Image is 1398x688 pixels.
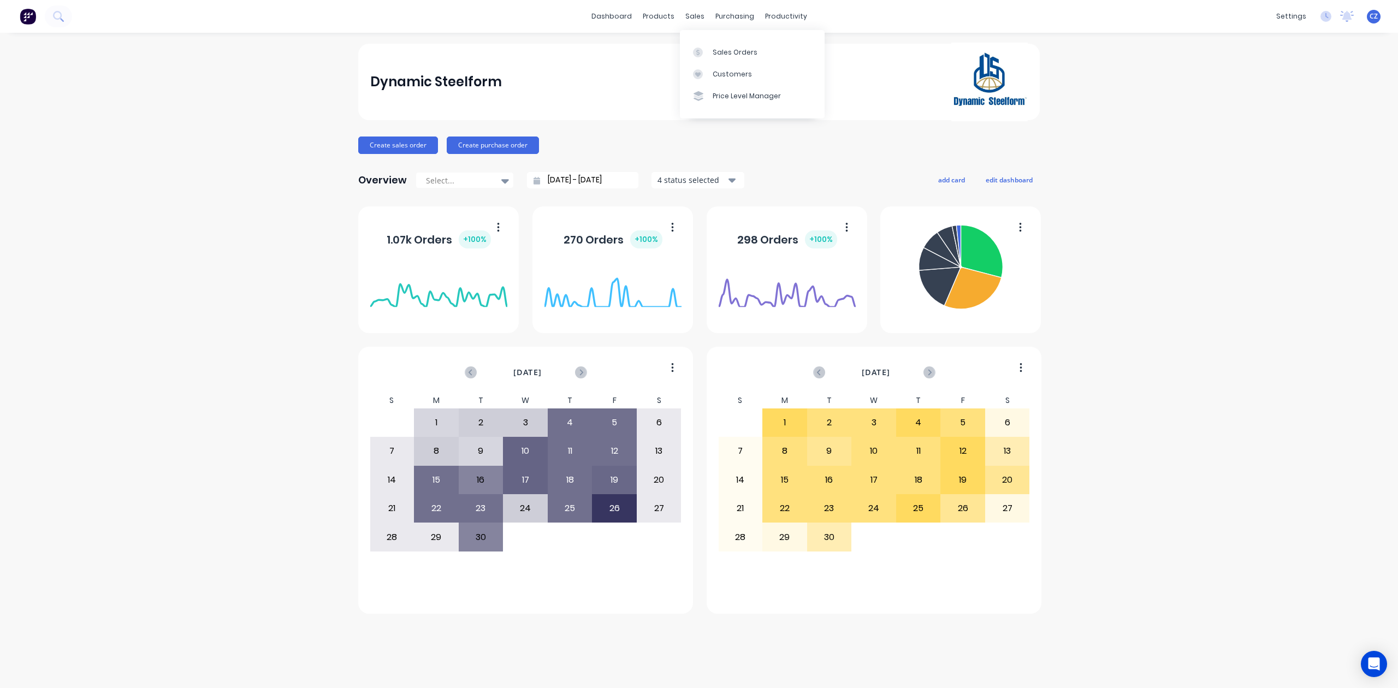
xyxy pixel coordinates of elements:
div: 8 [414,437,458,465]
button: edit dashboard [979,173,1040,187]
div: + 100 % [805,230,837,248]
div: 8 [763,437,807,465]
div: 14 [370,466,414,494]
div: purchasing [710,8,760,25]
div: T [807,393,852,408]
div: 9 [808,437,851,465]
div: 1 [414,409,458,436]
div: 13 [986,437,1029,465]
div: W [503,393,548,408]
div: + 100 % [459,230,491,248]
div: M [414,393,459,408]
span: CZ [1370,11,1378,21]
div: 6 [986,409,1029,436]
div: 21 [370,495,414,522]
div: sales [680,8,710,25]
div: Overview [358,169,407,191]
div: Dynamic Steelform [370,71,502,93]
div: 11 [897,437,940,465]
div: 16 [459,466,503,494]
div: 15 [414,466,458,494]
div: 1 [763,409,807,436]
div: 25 [548,495,592,522]
div: 25 [897,495,940,522]
div: 20 [637,466,681,494]
div: S [718,393,763,408]
a: Price Level Manager [680,85,825,107]
div: Open Intercom Messenger [1361,651,1387,677]
div: F [592,393,637,408]
div: 10 [852,437,896,465]
div: T [548,393,593,408]
img: Factory [20,8,36,25]
div: 27 [986,495,1029,522]
a: dashboard [586,8,637,25]
div: 10 [503,437,547,465]
div: 11 [548,437,592,465]
div: 298 Orders [737,230,837,248]
a: Customers [680,63,825,85]
span: [DATE] [513,366,542,378]
div: 15 [763,466,807,494]
div: 2 [808,409,851,436]
div: productivity [760,8,813,25]
div: 14 [719,466,762,494]
div: S [637,393,682,408]
div: 7 [719,437,762,465]
div: M [762,393,807,408]
div: 28 [719,523,762,550]
div: 28 [370,523,414,550]
div: 27 [637,495,681,522]
div: T [459,393,503,408]
div: 1.07k Orders [387,230,491,248]
div: 270 Orders [564,230,662,248]
div: 29 [414,523,458,550]
div: 12 [593,437,636,465]
button: Create purchase order [447,137,539,154]
div: + 100 % [630,230,662,248]
div: 26 [593,495,636,522]
div: 18 [548,466,592,494]
div: 12 [941,437,985,465]
div: F [940,393,985,408]
div: 2 [459,409,503,436]
div: 7 [370,437,414,465]
div: 29 [763,523,807,550]
div: S [985,393,1030,408]
button: Create sales order [358,137,438,154]
button: 4 status selected [651,172,744,188]
div: Sales Orders [713,48,757,57]
div: 23 [808,495,851,522]
div: 5 [593,409,636,436]
div: 3 [503,409,547,436]
span: [DATE] [862,366,890,378]
img: Dynamic Steelform [951,43,1028,121]
div: T [896,393,941,408]
div: 4 [548,409,592,436]
div: 24 [852,495,896,522]
div: products [637,8,680,25]
button: add card [931,173,972,187]
div: 19 [941,466,985,494]
div: 22 [763,495,807,522]
div: 5 [941,409,985,436]
div: S [370,393,414,408]
div: 20 [986,466,1029,494]
div: 13 [637,437,681,465]
div: 9 [459,437,503,465]
div: 30 [459,523,503,550]
div: 4 status selected [657,174,726,186]
div: 21 [719,495,762,522]
div: 18 [897,466,940,494]
div: 17 [852,466,896,494]
div: 23 [459,495,503,522]
div: 26 [941,495,985,522]
div: 30 [808,523,851,550]
a: Sales Orders [680,41,825,63]
div: Customers [713,69,752,79]
div: W [851,393,896,408]
div: 4 [897,409,940,436]
div: settings [1271,8,1312,25]
div: 16 [808,466,851,494]
div: 19 [593,466,636,494]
